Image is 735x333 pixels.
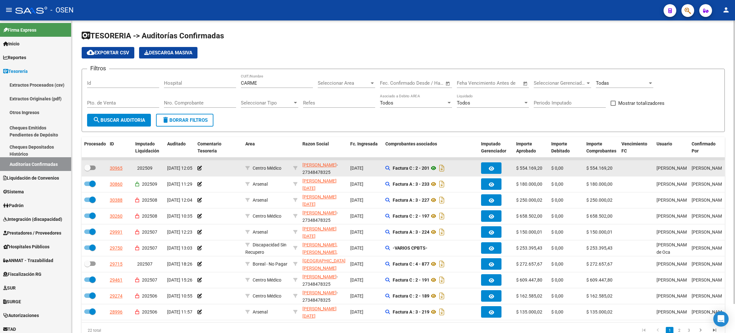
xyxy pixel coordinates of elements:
[516,277,542,283] span: $ 609.447,80
[350,245,363,251] span: [DATE]
[586,261,612,267] span: $ 272.657,67
[692,261,726,267] span: [PERSON_NAME]
[253,166,281,171] span: Centro Médico
[516,309,542,314] span: $ 135.000,02
[516,293,542,298] span: $ 162.585,02
[551,261,563,267] span: $ 0,00
[142,309,157,314] span: 202506
[457,100,470,106] span: Todos
[350,182,363,187] span: [DATE]
[253,229,268,235] span: Arsenal
[3,40,19,47] span: Inicio
[551,166,563,171] span: $ 0,00
[87,50,129,56] span: Exportar CSV
[302,141,329,146] span: Razon Social
[586,141,616,154] span: Importe Comprobantes
[657,197,691,203] span: [PERSON_NAME]
[516,141,536,154] span: Importe Aprobado
[657,293,691,298] span: [PERSON_NAME]
[302,177,345,191] div: - 27060361474
[619,137,654,158] datatable-header-cell: Vencimiento FC
[393,213,429,219] strong: Factura C : 2 - 197
[393,293,429,298] strong: Factura C : 2 - 189
[302,306,337,326] span: [PERSON_NAME][DATE] [PERSON_NAME]
[110,197,122,204] div: 30388
[586,293,612,298] span: $ 162.585,02
[3,298,21,305] span: SURGE
[514,137,549,158] datatable-header-cell: Importe Aprobado
[3,243,49,250] span: Hospitales Públicos
[551,277,563,283] span: $ 0,00
[110,181,122,188] div: 30860
[438,291,446,301] i: Descargar documento
[142,293,157,298] span: 202506
[82,137,107,158] datatable-header-cell: Procesado
[412,80,442,86] input: Fecha fin
[302,290,337,295] span: [PERSON_NAME]
[551,245,563,251] span: $ 0,00
[162,116,169,124] mat-icon: delete
[139,47,197,58] app-download-masive: Descarga masiva de comprobantes (adjuntos)
[692,166,726,171] span: [PERSON_NAME]
[516,182,542,187] span: $ 180.000,00
[302,194,337,214] span: [PERSON_NAME][DATE] [PERSON_NAME]
[142,197,157,203] span: 202508
[93,116,100,124] mat-icon: search
[3,229,61,236] span: Prestadores / Proveedores
[516,261,542,267] span: $ 272.657,67
[167,197,192,203] span: [DATE] 12:04
[438,259,446,269] i: Descargar documento
[110,228,122,236] div: 29991
[350,141,378,146] span: Fc. Ingresada
[142,245,157,251] span: 202507
[3,257,53,264] span: ANMAT - Trazabilidad
[350,309,363,314] span: [DATE]
[438,275,446,285] i: Descargar documento
[657,182,691,187] span: [PERSON_NAME]
[692,182,726,187] span: [PERSON_NAME]
[551,141,570,154] span: Importe Debitado
[438,163,446,173] i: Descargar documento
[692,141,716,154] span: Confirmado Por
[195,137,243,158] datatable-header-cell: Comentario Tesoreria
[243,137,291,158] datatable-header-cell: Area
[110,141,114,146] span: ID
[302,178,337,198] span: [PERSON_NAME][DATE] [PERSON_NAME]
[551,309,563,314] span: $ 0,00
[393,245,427,251] strong: -VARIOS CPBTS-
[302,241,345,255] div: - 30712227717
[438,227,446,237] i: Descargar documento
[393,197,429,203] strong: Factura A : 3 - 227
[137,261,152,267] span: 202507
[657,141,672,146] span: Usuario
[657,213,691,219] span: [PERSON_NAME]
[3,312,39,319] span: Autorizaciones
[245,141,255,146] span: Area
[438,195,446,205] i: Descargar documento
[142,277,157,283] span: 202507
[438,307,446,317] i: Descargar documento
[393,166,429,171] strong: Factura C : 2 - 201
[50,3,74,17] span: - OSEN
[241,100,293,106] span: Seleccionar Tipo
[393,309,429,314] strong: Factura A : 3 - 219
[110,260,122,268] div: 29715
[516,229,542,235] span: $ 150.000,01
[302,162,337,167] span: [PERSON_NAME]
[621,141,647,154] span: Vencimiento FC
[393,261,429,267] strong: Factura C : 4 - 877
[167,293,192,298] span: [DATE] 10:55
[393,229,429,235] strong: Factura A : 3 - 224
[87,49,94,56] mat-icon: cloud_download
[167,213,192,219] span: [DATE] 10:35
[135,141,159,154] span: Imputado Liquidación
[84,141,106,146] span: Procesado
[549,137,584,158] datatable-header-cell: Importe Debitado
[302,273,345,287] div: - 27348478325
[3,216,62,223] span: Integración (discapacidad)
[142,182,157,187] span: 202509
[586,309,612,314] span: $ 135.000,02
[142,213,157,219] span: 202508
[713,311,729,327] div: Open Intercom Messenger
[139,47,197,58] button: Descarga Masiva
